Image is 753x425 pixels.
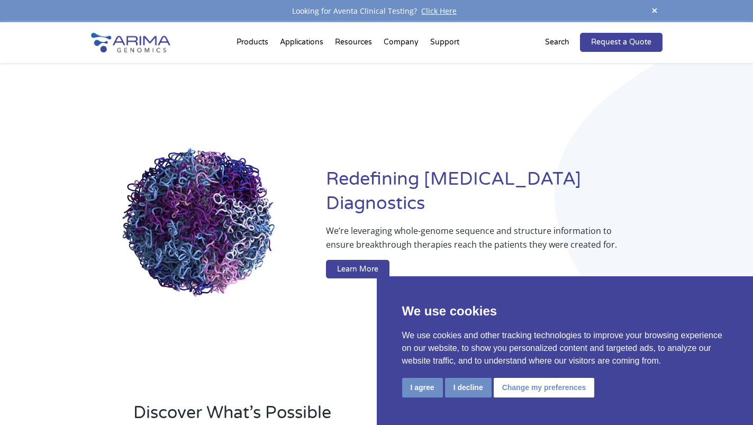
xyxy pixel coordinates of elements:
[402,329,728,367] p: We use cookies and other tracking technologies to improve your browsing experience on our website...
[326,224,620,260] p: We’re leveraging whole-genome sequence and structure information to ensure breakthrough therapies...
[402,378,443,397] button: I agree
[91,4,663,18] div: Looking for Aventa Clinical Testing?
[326,260,389,279] a: Learn More
[326,167,662,224] h1: Redefining [MEDICAL_DATA] Diagnostics
[417,6,461,16] a: Click Here
[494,378,595,397] button: Change my preferences
[545,35,569,49] p: Search
[445,378,492,397] button: I decline
[580,33,663,52] a: Request a Quote
[91,33,170,52] img: Arima-Genomics-logo
[402,302,728,321] p: We use cookies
